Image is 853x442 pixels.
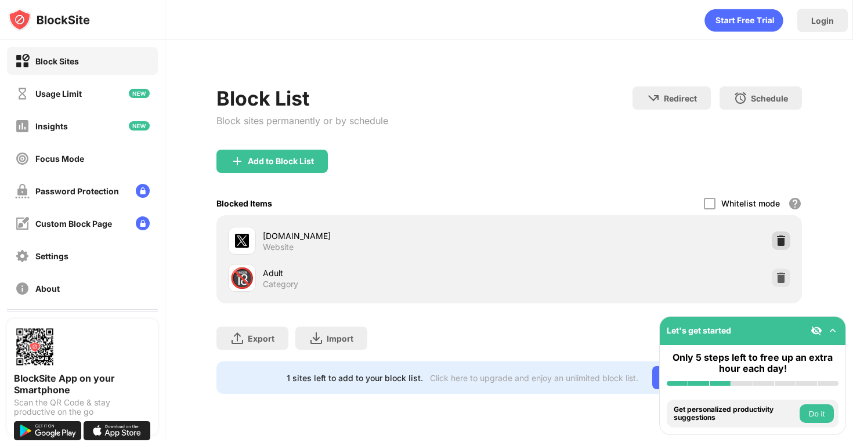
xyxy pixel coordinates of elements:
div: Focus Mode [35,154,84,164]
div: 1 sites left to add to your block list. [287,373,423,383]
div: Add to Block List [248,157,314,166]
div: Custom Block Page [35,219,112,229]
img: download-on-the-app-store.svg [84,421,151,440]
img: omni-setup-toggle.svg [827,325,838,336]
img: insights-off.svg [15,119,30,133]
div: Block Sites [35,56,79,66]
img: password-protection-off.svg [15,184,30,198]
div: Whitelist mode [721,198,780,208]
img: lock-menu.svg [136,216,150,230]
div: Insights [35,121,68,131]
div: Login [811,16,834,26]
img: get-it-on-google-play.svg [14,421,81,440]
div: 🔞 [230,266,254,290]
div: Get personalized productivity suggestions [674,405,797,422]
div: Blocked Items [216,198,272,208]
div: About [35,284,60,294]
div: Website [263,242,294,252]
img: focus-off.svg [15,151,30,166]
img: new-icon.svg [129,121,150,131]
div: Export [248,334,274,343]
div: Go Unlimited [652,366,732,389]
img: about-off.svg [15,281,30,296]
div: Block sites permanently or by schedule [216,115,388,126]
div: Only 5 steps left to free up an extra hour each day! [667,352,838,374]
div: Let's get started [667,325,731,335]
img: time-usage-off.svg [15,86,30,101]
img: eye-not-visible.svg [811,325,822,336]
button: Do it [800,404,834,423]
div: Adult [263,267,509,279]
div: Import [327,334,353,343]
img: settings-off.svg [15,249,30,263]
div: Usage Limit [35,89,82,99]
img: lock-menu.svg [136,184,150,198]
img: logo-blocksite.svg [8,8,90,31]
img: customize-block-page-off.svg [15,216,30,231]
div: Category [263,279,298,289]
img: block-on.svg [15,54,30,68]
img: new-icon.svg [129,89,150,98]
img: favicons [235,234,249,248]
div: BlockSite App on your Smartphone [14,372,151,396]
div: Settings [35,251,68,261]
div: [DOMAIN_NAME] [263,230,509,242]
div: Block List [216,86,388,110]
div: Schedule [751,93,788,103]
img: options-page-qr-code.png [14,326,56,368]
div: Redirect [664,93,697,103]
div: Password Protection [35,186,119,196]
div: animation [704,9,783,32]
div: Click here to upgrade and enjoy an unlimited block list. [430,373,638,383]
div: Scan the QR Code & stay productive on the go [14,398,151,416]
